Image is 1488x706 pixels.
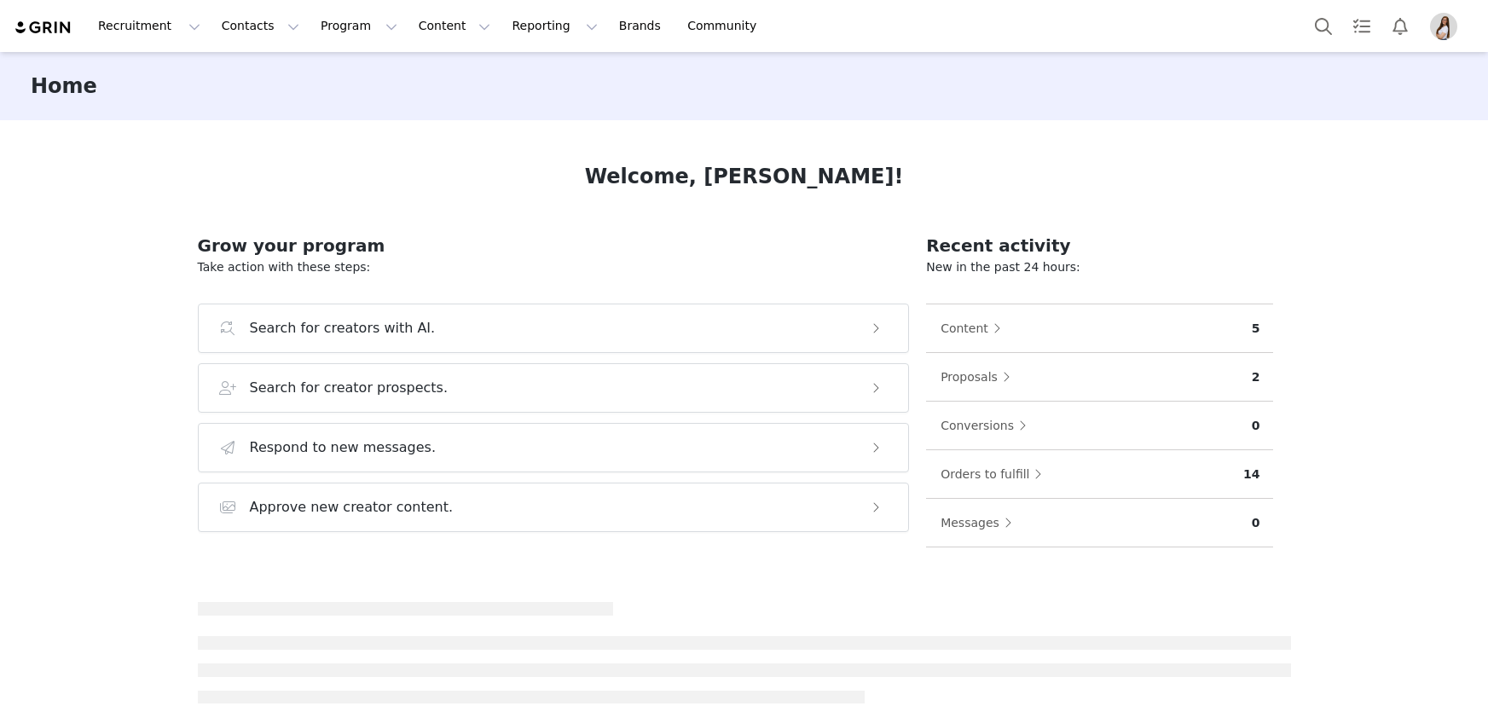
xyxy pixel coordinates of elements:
h3: Respond to new messages. [250,437,437,458]
button: Content [408,7,501,45]
button: Profile [1420,13,1474,40]
button: Reporting [501,7,607,45]
button: Search for creators with AI. [198,304,910,353]
button: Recruitment [88,7,211,45]
h2: Recent activity [926,233,1273,258]
button: Respond to new messages. [198,423,910,472]
button: Conversions [940,412,1035,439]
a: Tasks [1343,7,1381,45]
p: 0 [1252,417,1260,435]
button: Notifications [1381,7,1419,45]
img: grin logo [14,20,73,36]
p: 5 [1252,320,1260,338]
p: 2 [1252,368,1260,386]
p: 14 [1243,466,1259,483]
button: Program [310,7,408,45]
h2: Grow your program [198,233,910,258]
button: Approve new creator content. [198,483,910,532]
p: Take action with these steps: [198,258,910,276]
button: Contacts [211,7,310,45]
button: Proposals [940,363,1019,391]
button: Content [940,315,1010,342]
h1: Welcome, [PERSON_NAME]! [585,161,904,192]
img: 7582a702-9f97-4d67-9b19-a4cb37983eda.png [1430,13,1457,40]
button: Messages [940,509,1021,536]
a: Community [677,7,774,45]
h3: Home [31,71,97,101]
button: Search [1305,7,1342,45]
h3: Search for creators with AI. [250,318,436,339]
p: 0 [1252,514,1260,532]
h3: Search for creator prospects. [250,378,449,398]
button: Search for creator prospects. [198,363,910,413]
h3: Approve new creator content. [250,497,454,518]
p: New in the past 24 hours: [926,258,1273,276]
a: Brands [609,7,676,45]
button: Orders to fulfill [940,460,1051,488]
